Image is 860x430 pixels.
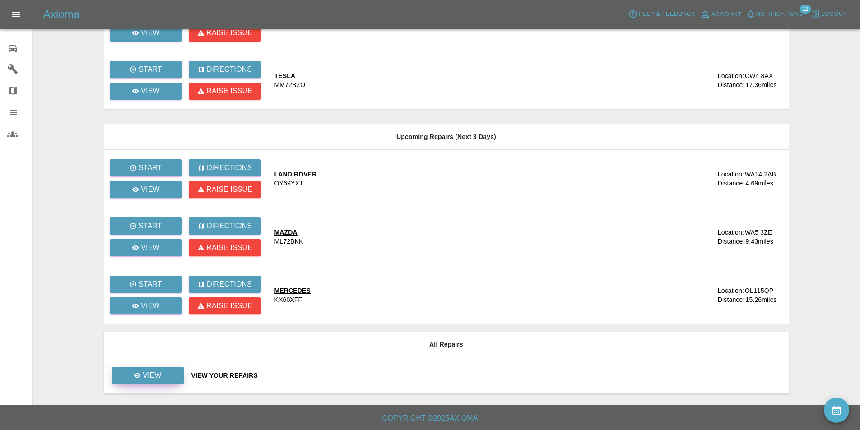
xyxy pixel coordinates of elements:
p: Raise issue [206,184,252,195]
div: MERCEDES [274,286,311,295]
div: OL115QP [745,286,773,295]
p: View [141,28,160,38]
button: Help & Feedback [626,7,697,21]
button: Directions [189,61,261,78]
a: TESLAMM72BZO [274,71,671,89]
a: Location:CW4 8AXDistance:17.36miles [678,71,781,89]
button: Start [110,61,182,78]
div: CW4 8AX [745,71,773,80]
h6: Copyright © 2025 Axioma [7,412,853,425]
a: View [110,24,182,42]
p: Start [139,221,162,231]
span: Logout [821,9,847,19]
a: Location:WA5 3ZEDistance:9.43miles [678,228,781,246]
div: Location: [718,286,744,295]
a: MERCEDESKX60XFF [274,286,671,304]
button: Directions [189,217,261,235]
p: Raise issue [206,28,252,38]
div: Location: [718,170,744,179]
div: 4.69 miles [746,179,782,188]
p: Start [139,64,162,75]
p: Directions [206,221,251,231]
a: View [110,297,182,314]
span: Notifications [756,9,803,19]
div: Distance: [718,237,745,246]
div: Distance: [718,179,745,188]
p: Raise issue [206,242,252,253]
button: availability [824,398,849,423]
div: 9.43 miles [746,237,782,246]
button: Start [110,217,182,235]
span: 12 [800,5,811,14]
p: View [141,242,160,253]
p: Raise issue [206,86,252,97]
p: View [141,184,160,195]
p: Start [139,279,162,290]
div: ML72BKK [274,237,303,246]
p: View [141,86,160,97]
div: Distance: [718,295,745,304]
div: TESLA [274,71,306,80]
a: Location:OL115QPDistance:15.26miles [678,286,781,304]
button: Start [110,159,182,176]
div: Location: [718,228,744,237]
th: All Repairs [104,332,789,357]
a: View [110,83,182,100]
button: Directions [189,159,261,176]
div: MM72BZO [274,80,306,89]
a: View [110,181,182,198]
button: Raise issue [189,297,261,314]
button: Raise issue [189,239,261,256]
th: Upcoming Repairs (Next 3 Days) [104,124,789,150]
button: Directions [189,276,261,293]
div: WA14 2AB [745,170,776,179]
a: View [111,371,184,379]
button: Raise issue [189,83,261,100]
span: Account [711,9,742,20]
button: Open drawer [5,4,27,25]
a: View [112,367,184,384]
div: WA5 3ZE [745,228,772,237]
p: View [141,301,160,311]
div: Distance: [718,80,745,89]
button: Start [110,276,182,293]
p: Raise issue [206,301,252,311]
div: MAZDA [274,228,303,237]
a: Location:WA14 2ABDistance:4.69miles [678,170,781,188]
p: View [143,370,162,381]
button: Raise issue [189,24,261,42]
a: View [110,239,182,256]
span: Help & Feedback [638,9,695,19]
button: Raise issue [189,181,261,198]
a: LAND ROVEROY69YXT [274,170,671,188]
a: View Your Repairs [191,371,782,380]
div: OY69YXT [274,179,303,188]
div: LAND ROVER [274,170,317,179]
a: Account [697,7,744,22]
a: MAZDAML72BKK [274,228,671,246]
p: Directions [206,279,251,290]
p: Start [139,162,162,173]
div: 17.36 miles [746,80,782,89]
button: Notifications [744,7,805,21]
p: Directions [206,64,251,75]
div: 15.26 miles [746,295,782,304]
div: Location: [718,71,744,80]
button: Logout [809,7,849,21]
h5: Axioma [43,7,79,22]
p: Directions [206,162,251,173]
div: KX60XFF [274,295,302,304]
